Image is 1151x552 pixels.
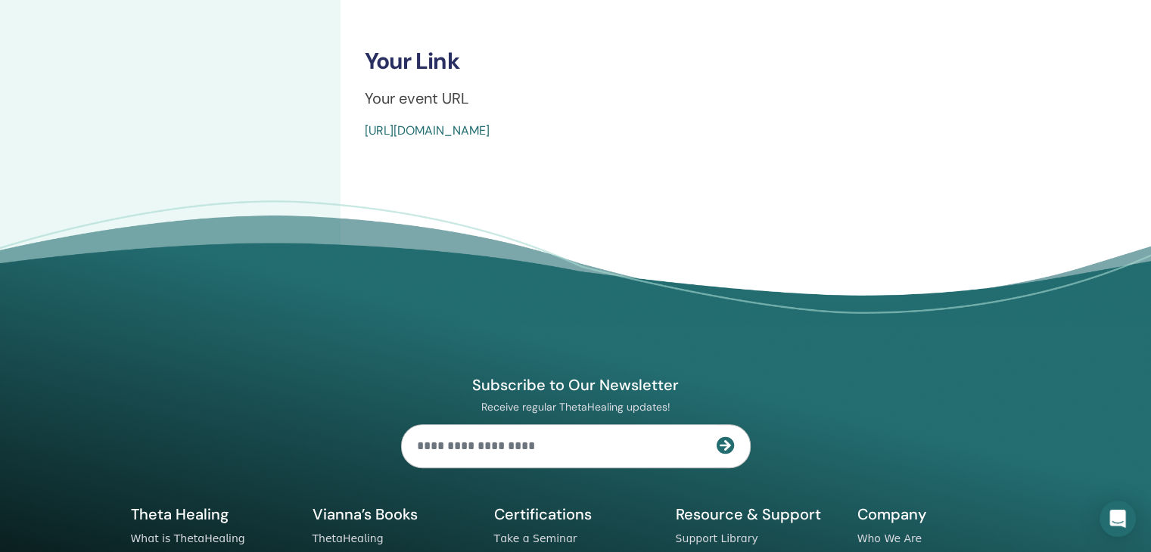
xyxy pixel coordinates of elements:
[313,504,476,524] h5: Vianna’s Books
[676,532,758,544] a: Support Library
[494,504,658,524] h5: Certifications
[365,48,1084,75] h3: Your Link
[401,375,751,395] h4: Subscribe to Our Newsletter
[131,504,294,524] h5: Theta Healing
[365,122,490,138] a: [URL][DOMAIN_NAME]
[313,532,384,544] a: ThetaHealing
[676,504,839,524] h5: Resource & Support
[494,532,577,544] a: Take a Seminar
[857,504,1021,524] h5: Company
[401,400,751,414] p: Receive regular ThetaHealing updates!
[857,532,922,544] a: Who We Are
[1100,501,1136,537] div: Open Intercom Messenger
[131,532,245,544] a: What is ThetaHealing
[365,87,1084,110] p: Your event URL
